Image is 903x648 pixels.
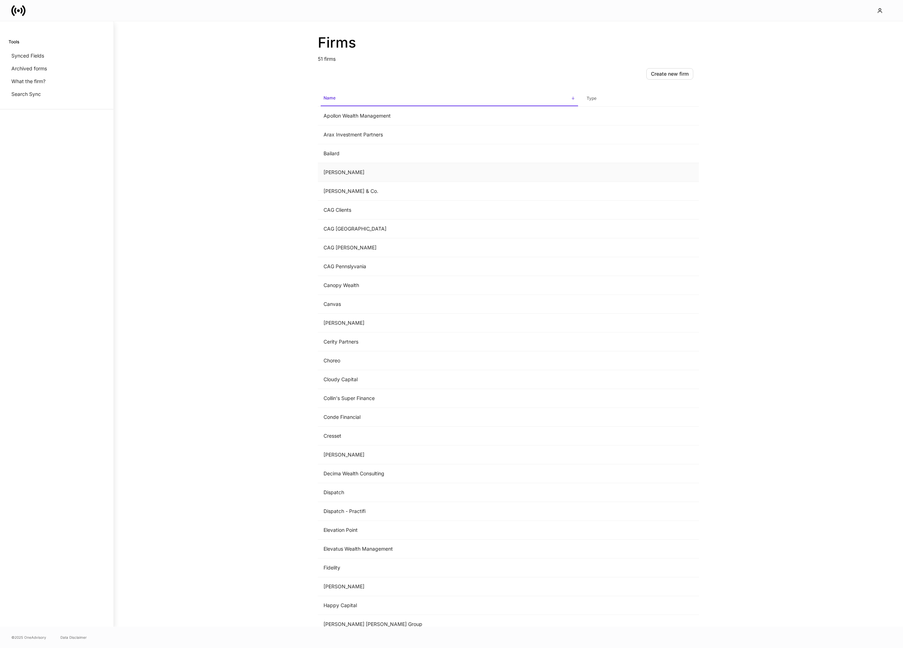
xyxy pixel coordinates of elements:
td: Apollon Wealth Management [318,107,581,125]
p: 51 firms [318,51,699,63]
a: What the firm? [9,75,105,88]
span: Name [321,91,578,106]
td: CAG [GEOGRAPHIC_DATA] [318,220,581,238]
td: Cloudy Capital [318,370,581,389]
td: Decima Wealth Consulting [318,464,581,483]
td: [PERSON_NAME] [318,163,581,182]
h6: Name [324,94,336,101]
button: Create new firm [646,68,693,80]
td: Arax Investment Partners [318,125,581,144]
td: [PERSON_NAME] & Co. [318,182,581,201]
td: Canvas [318,295,581,314]
td: Elevation Point [318,521,581,540]
td: Conde Financial [318,408,581,427]
p: What the firm? [11,78,46,85]
td: Cresset [318,427,581,445]
p: Search Sync [11,91,41,98]
td: Elevatus Wealth Management [318,540,581,558]
td: Dispatch [318,483,581,502]
td: CAG Clients [318,201,581,220]
a: Synced Fields [9,49,105,62]
td: CAG Pennslyvania [318,257,581,276]
td: [PERSON_NAME] [318,314,581,333]
td: Happy Capital [318,596,581,615]
p: Synced Fields [11,52,44,59]
td: [PERSON_NAME] [318,577,581,596]
h6: Type [587,95,597,102]
p: Archived forms [11,65,47,72]
td: Cerity Partners [318,333,581,351]
a: Data Disclaimer [60,634,87,640]
h2: Firms [318,34,699,51]
div: Create new firm [651,71,689,76]
td: CAG [PERSON_NAME] [318,238,581,257]
td: Fidelity [318,558,581,577]
td: Collin's Super Finance [318,389,581,408]
td: Bailard [318,144,581,163]
a: Archived forms [9,62,105,75]
h6: Tools [9,38,19,45]
td: [PERSON_NAME] [PERSON_NAME] Group [318,615,581,634]
td: Dispatch - Practifi [318,502,581,521]
a: Search Sync [9,88,105,101]
span: Type [584,91,696,106]
span: © 2025 OneAdvisory [11,634,46,640]
td: Choreo [318,351,581,370]
td: Canopy Wealth [318,276,581,295]
td: [PERSON_NAME] [318,445,581,464]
